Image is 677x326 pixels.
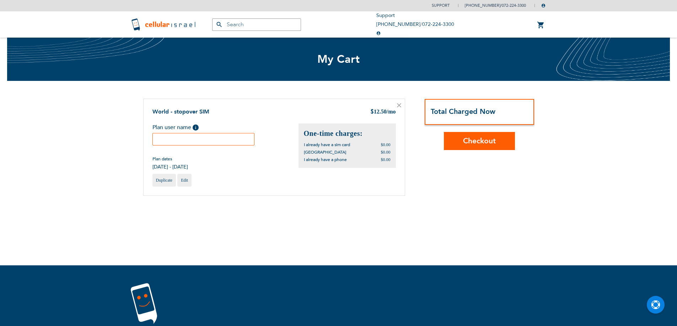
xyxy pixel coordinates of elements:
[422,21,454,28] a: 072-224-3300
[381,157,391,162] span: $0.00
[152,123,191,131] span: Plan user name
[304,149,346,155] span: [GEOGRAPHIC_DATA]
[152,156,188,162] span: Plan dates
[304,157,347,162] span: I already have a phone
[381,150,391,155] span: $0.00
[304,142,350,148] span: I already have a sim card
[181,178,188,183] span: Edit
[458,0,526,11] li: /
[304,129,391,138] h2: One-time charges:
[156,178,173,183] span: Duplicate
[463,136,496,146] span: Checkout
[317,52,360,67] span: My Cart
[152,174,176,187] a: Duplicate
[370,108,396,116] div: 12.50
[370,108,374,116] span: $
[376,20,454,29] li: /
[131,17,198,32] img: Cellular Israel Logo
[444,132,515,150] button: Checkout
[502,3,526,8] a: 072-224-3300
[465,3,500,8] a: [PHONE_NUMBER]
[376,21,420,28] a: [PHONE_NUMBER]
[177,174,192,187] a: Edit
[431,107,495,116] strong: Total Charged Now
[387,109,396,115] span: /mo
[212,18,301,31] input: Search
[152,108,209,116] a: World - stopover SIM
[152,164,188,170] span: [DATE] - [DATE]
[193,125,199,131] span: Help
[381,142,391,147] span: $0.00
[432,3,450,8] a: Support
[376,12,395,19] a: Support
